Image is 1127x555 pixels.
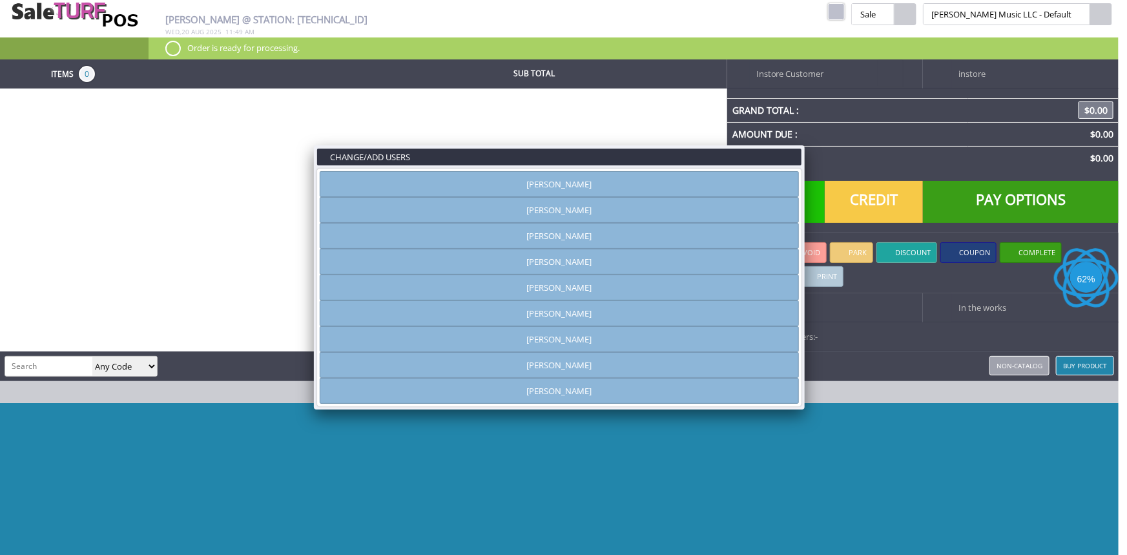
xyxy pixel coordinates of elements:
[320,249,799,275] a: [PERSON_NAME]
[320,171,799,197] a: [PERSON_NAME]
[320,223,799,249] a: [PERSON_NAME]
[793,134,816,157] a: Close
[320,275,799,300] a: [PERSON_NAME]
[320,352,799,378] a: [PERSON_NAME]
[320,326,799,352] a: [PERSON_NAME]
[317,149,801,165] h3: CHANGE/ADD USERS
[320,300,799,326] a: [PERSON_NAME]
[320,378,799,404] a: [PERSON_NAME]
[320,197,799,223] a: [PERSON_NAME]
